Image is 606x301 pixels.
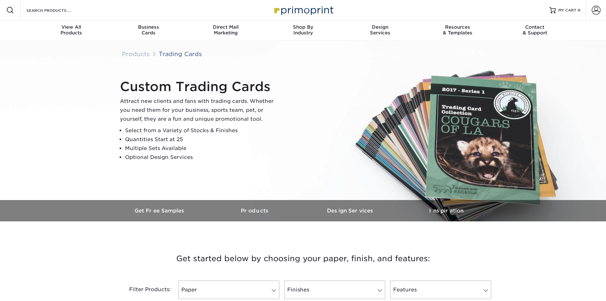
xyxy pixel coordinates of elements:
div: Cards [110,24,187,36]
span: Design [342,24,419,30]
h3: Inspiration [399,208,494,214]
a: Products [122,50,150,57]
h3: Design Services [303,208,399,214]
a: Direct MailMarketing [187,20,264,41]
img: Primoprint [271,3,335,17]
span: MY CART [558,8,576,13]
div: Industry [264,24,342,36]
a: Resources& Templates [419,20,496,41]
a: Features [390,281,491,299]
div: & Support [496,24,574,36]
div: Marketing [187,24,264,36]
h3: Products [208,208,303,214]
h1: Custom Trading Cards [120,79,279,94]
li: Multiple Sets Available [125,144,279,153]
h3: Get Free Samples [112,208,208,214]
a: Shop ByIndustry [264,20,342,41]
input: SEARCH PRODUCTS..... [26,6,88,14]
li: Optional Design Services [125,153,279,162]
a: Inspiration [399,200,494,221]
span: Business [110,24,187,30]
span: Shop By [264,24,342,30]
a: Trading Cards [159,50,202,57]
a: Get Free Samples [112,200,208,221]
a: Contact& Support [496,20,574,41]
span: Contact [496,24,574,30]
span: Direct Mail [187,24,264,30]
div: Products [33,24,110,36]
a: DesignServices [342,20,419,41]
span: View All [33,24,110,30]
span: 0 [578,8,581,12]
div: Services [342,24,419,36]
div: & Templates [419,24,496,36]
a: View AllProducts [33,20,110,41]
li: Select from a Variety of Stocks & Finishes [125,126,279,135]
a: Finishes [284,281,385,299]
a: Paper [178,281,279,299]
h3: Get started below by choosing your paper, finish, and features: [117,244,489,273]
div: Filter Products: [112,281,176,299]
a: Products [208,200,303,221]
p: Attract new clients and fans with trading cards. Whether you need them for your business, sports ... [120,97,279,124]
li: Quantities Start at 25 [125,135,279,144]
span: Resources [419,24,496,30]
a: Design Services [303,200,399,221]
a: BusinessCards [110,20,187,41]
